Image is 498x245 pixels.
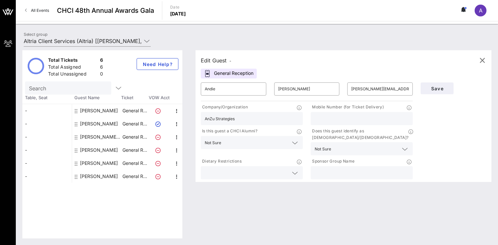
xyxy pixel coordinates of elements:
button: Need Help? [137,58,178,70]
div: - [22,104,72,117]
input: Email* [351,84,409,94]
div: - [22,130,72,144]
p: Sponsor Group Name [311,158,354,165]
div: Not Sure [205,141,221,145]
span: CHCI 48th Annual Awards Gala [57,6,154,15]
div: - [22,117,72,130]
span: - [229,58,231,63]
div: A [475,5,486,16]
a: All Events [21,5,53,16]
p: General R… [121,170,148,183]
div: Not Sure [315,147,331,151]
div: 6 [100,57,103,65]
div: Not Sure [201,136,303,149]
div: - [22,157,72,170]
div: 0 [100,71,103,79]
p: General R… [121,130,148,144]
div: - [22,170,72,183]
div: - [22,144,72,157]
span: Save [426,86,448,91]
p: [DATE] [170,11,186,17]
span: Ticket [121,95,147,101]
span: A [479,7,483,14]
div: Andie Zuniga [80,104,118,117]
div: 6 [100,64,103,72]
p: General R… [121,157,148,170]
span: All Events [31,8,49,13]
div: Total Assigned [48,64,97,72]
p: Is this guest a CHCI Alumni? [201,128,257,135]
div: Angela Arboleda [80,117,118,130]
input: First Name* [205,84,262,94]
div: Not Sure [311,142,413,155]
span: VOW Acct [147,95,170,101]
p: Company/Organization [201,104,248,111]
p: General R… [121,117,148,130]
span: Need Help? [142,61,173,67]
input: Last Name* [278,84,336,94]
span: Guest Name [72,95,121,101]
label: Select group [24,32,47,37]
p: Dietary Restrictions [201,158,242,165]
button: Save [421,82,454,94]
div: Karla Pineda [80,144,118,157]
div: General Reception [201,69,257,78]
div: Pedro Cavallero [80,157,118,170]
div: Jose Parra FGS Global [80,130,121,144]
p: Mobile Number (for Ticket Delivery) [311,104,384,111]
p: General R… [121,144,148,157]
p: Date [170,4,186,11]
div: Edit Guest [201,56,231,65]
div: Santiago Lucero [80,170,118,183]
div: Total Tickets [48,57,97,65]
div: Total Unassigned [48,71,97,79]
p: General R… [121,104,148,117]
p: Does this guest identify as [DEMOGRAPHIC_DATA]/[DEMOGRAPHIC_DATA]? [311,128,408,141]
span: Table, Seat [22,95,72,101]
